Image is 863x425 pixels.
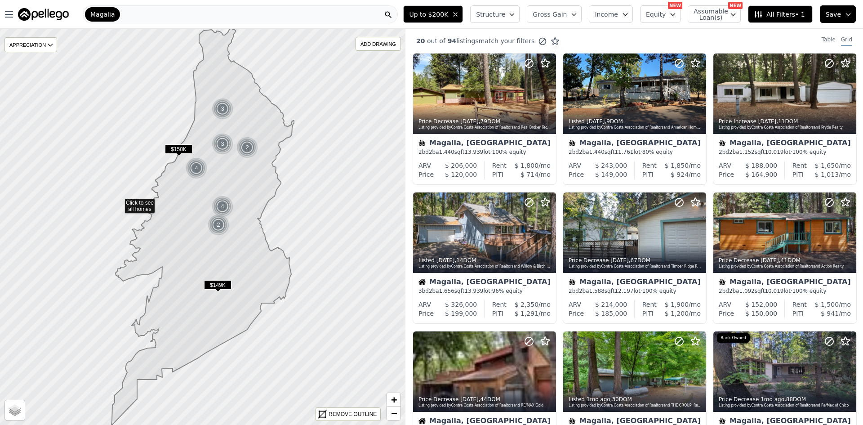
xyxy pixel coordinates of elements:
time: 2025-08-26 01:16 [460,396,479,403]
img: House [418,417,426,425]
span: $ 1,291 [515,310,538,317]
span: 12,197 [614,288,633,294]
span: $ 150,000 [745,310,777,317]
div: ARV [719,300,731,309]
span: Assumable Loan(s) [694,8,722,21]
div: APPRECIATION [4,37,57,52]
div: Rent [792,300,807,309]
img: Mobile [719,417,726,425]
span: $ 1,200 [665,310,689,317]
div: Listed , 9 DOM [569,118,702,125]
img: g1.png [208,214,230,236]
div: Rent [642,161,657,170]
img: g1.png [236,137,258,158]
time: 2025-09-06 23:49 [610,257,629,264]
a: Price Decrease [DATE],41DOMListing provided byContra Costa Association of Realtorsand Action Real... [713,192,856,324]
div: Price [418,170,434,179]
button: Income [589,5,633,23]
div: PITI [492,309,503,318]
img: g1.png [212,133,234,155]
div: ARV [719,161,731,170]
span: Up to $200K [409,10,448,19]
a: Price Decrease [DATE],79DOMListing provided byContra Costa Association of Realtorsand Real Broker... [413,53,556,185]
div: out of listings [405,36,560,46]
div: Listing provided by Contra Costa Association of Realtors and Action Realty [719,264,852,269]
div: Magalia, [GEOGRAPHIC_DATA] [719,139,851,148]
span: 20 [416,37,425,45]
span: 13,939 [464,288,483,294]
button: Gross Gain [527,5,582,23]
div: Price Decrease , 67 DOM [569,257,702,264]
span: 1,440 [439,149,454,155]
div: PITI [642,309,654,318]
button: Structure [470,5,520,23]
div: Magalia, [GEOGRAPHIC_DATA] [418,139,551,148]
div: Rent [792,161,807,170]
div: Listing provided by Contra Costa Association of Realtors and Willow & Birch Realty, Inc [418,264,552,269]
div: 2 bd 2 ba sqft lot · 100% equity [719,148,851,156]
img: Mobile [719,139,726,147]
span: $ 214,000 [595,301,627,308]
div: Listed , 14 DOM [418,257,552,264]
div: /mo [503,170,551,179]
div: 3 [212,98,233,120]
div: $149K [204,280,231,293]
div: 2 bd 2 ba sqft lot · 80% equity [569,148,701,156]
span: 94 [445,37,456,45]
span: $149K [204,280,231,290]
div: Price Decrease , 44 DOM [418,396,552,403]
a: Listed [DATE],9DOMListing provided byContra Costa Association of Realtorsand American Homes and L... [563,53,706,185]
div: PITI [492,170,503,179]
span: $ 199,000 [445,310,477,317]
div: PITI [642,170,654,179]
div: Price [719,170,734,179]
time: 2025-08-25 18:32 [587,396,610,403]
span: $ 152,000 [745,301,777,308]
a: Zoom in [387,393,400,407]
div: Price Decrease , 79 DOM [418,118,552,125]
img: Mobile [418,139,426,147]
span: $ 188,000 [745,162,777,169]
span: $ 149,000 [595,171,627,178]
div: 3 [212,133,233,155]
div: 2 [236,137,258,158]
img: House [418,278,426,286]
span: $ 924 [671,171,689,178]
a: Price Increase [DATE],11DOMListing provided byContra Costa Association of Realtorsand Pryde Realt... [713,53,856,185]
span: $ 185,000 [595,310,627,317]
div: ARV [418,161,431,170]
div: PITI [792,309,804,318]
div: Rent [492,300,507,309]
div: Price Decrease , 41 DOM [719,257,852,264]
div: Listing provided by Contra Costa Association of Realtors and Re/Max of Chico [719,403,852,408]
a: Listed [DATE],14DOMListing provided byContra Costa Association of Realtorsand Willow & Birch Real... [413,192,556,324]
div: Rent [642,300,657,309]
span: $ 120,000 [445,171,477,178]
span: $ 941 [821,310,839,317]
span: $ 1,650 [815,162,839,169]
div: /mo [657,300,701,309]
img: g1.png [186,157,208,179]
button: Equity [640,5,681,23]
div: Magalia, [GEOGRAPHIC_DATA] [569,139,701,148]
button: Up to $200K [403,5,463,23]
div: Listing provided by Contra Costa Association of Realtors and THE GROUP, Real Estate Company [569,403,702,408]
time: 2025-09-10 01:47 [436,257,455,264]
div: Price Increase , 11 DOM [719,118,852,125]
img: Mobile [719,278,726,286]
div: Price Decrease , 88 DOM [719,396,852,403]
div: $150K [165,144,192,157]
img: g1.png [212,98,234,120]
img: Mobile [569,417,576,425]
div: Listing provided by Contra Costa Association of Realtors and Real Broker Technologies [418,125,552,130]
img: Pellego [18,8,69,21]
span: Structure [476,10,505,19]
span: 13,939 [464,149,483,155]
a: Layers [5,400,25,420]
span: − [391,407,397,419]
img: Mobile [569,139,576,147]
div: 2 [208,214,229,236]
span: $ 164,900 [745,171,777,178]
span: 1,152 [739,149,755,155]
div: NEW [728,2,743,9]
